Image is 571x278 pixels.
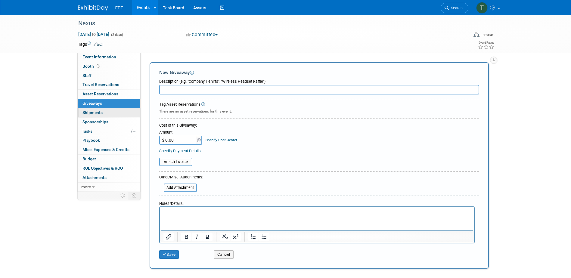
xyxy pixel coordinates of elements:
span: Shipments [82,110,103,115]
span: Attachments [82,175,107,180]
div: New Giveaway [159,69,479,76]
td: Tags [78,41,104,47]
span: [DATE] [DATE] [78,32,110,37]
div: Notes/Details: [159,198,475,206]
span: (2 days) [110,33,123,37]
a: Misc. Expenses & Credits [78,145,140,154]
a: Asset Reservations [78,90,140,99]
div: Description (e.g. "Company T-shirts", "Wireless Headset Raffle"): [159,76,479,84]
span: Giveaways [82,101,102,106]
td: Toggle Event Tabs [128,192,140,199]
button: Italic [192,233,202,241]
span: ROI, Objectives & ROO [82,166,123,171]
div: Cost of this Giveaway: [159,123,479,128]
img: Tiffany Stewart [476,2,488,14]
span: to [91,32,97,37]
a: Travel Reservations [78,80,140,89]
a: ROI, Objectives & ROO [78,164,140,173]
span: Tasks [82,129,92,134]
a: Search [441,3,468,13]
button: Committed [184,32,220,38]
span: Event Information [82,54,116,59]
img: Format-Inperson.png [473,32,479,37]
a: Sponsorships [78,118,140,127]
button: Save [159,250,179,259]
a: more [78,183,140,192]
a: Playbook [78,136,140,145]
button: Cancel [214,250,234,259]
button: Superscript [231,233,241,241]
div: Nexus [76,18,459,29]
span: Travel Reservations [82,82,119,87]
a: Specify Payment Details [159,149,201,153]
span: Misc. Expenses & Credits [82,147,129,152]
button: Subscript [220,233,230,241]
span: Booth not reserved yet [95,64,101,68]
a: Staff [78,71,140,80]
span: more [81,184,91,189]
span: Playbook [82,138,100,143]
div: In-Person [480,32,495,37]
a: Event Information [78,53,140,62]
a: Tasks [78,127,140,136]
button: Bold [181,233,191,241]
span: FPT [115,5,123,10]
span: Sponsorships [82,119,108,124]
div: Other/Misc. Attachments: [159,175,203,181]
img: ExhibitDay [78,5,108,11]
button: Underline [202,233,213,241]
div: There are no asset reservations for this event. [159,107,479,114]
div: Amount [159,130,203,136]
span: Asset Reservations [82,91,118,96]
button: Insert/edit link [163,233,174,241]
a: Booth [78,62,140,71]
div: Event Rating [478,41,494,44]
a: Attachments [78,173,140,182]
a: Edit [94,42,104,47]
iframe: Rich Text Area [160,207,474,230]
a: Shipments [78,108,140,117]
a: Specify Cost Center [206,138,237,142]
div: Tag Asset Reservations: [159,102,479,107]
a: Giveaways [78,99,140,108]
button: Numbered list [248,233,259,241]
div: Event Format [433,31,495,40]
span: Search [449,6,463,10]
a: Budget [78,155,140,164]
span: Booth [82,64,101,69]
button: Bullet list [259,233,269,241]
span: Staff [82,73,92,78]
td: Personalize Event Tab Strip [118,192,128,199]
span: Budget [82,156,96,161]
